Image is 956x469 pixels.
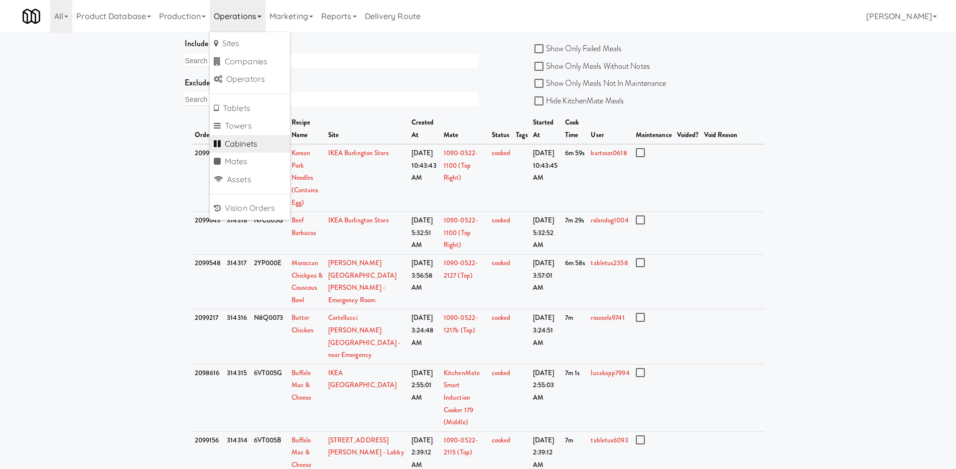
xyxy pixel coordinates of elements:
a: [PERSON_NAME][GEOGRAPHIC_DATA][PERSON_NAME] - Emergency Room [328,258,397,305]
a: Moroccan Chickpea & Couscous Bowl [292,258,323,305]
td: [DATE] 5:32:52 AM [530,212,563,255]
a: rolandog1004 [591,215,628,225]
a: Cabinets [210,135,290,153]
th: Tags [513,114,530,144]
th: Site [326,114,409,144]
th: Void Reason [702,114,764,144]
a: rosesela9741 [591,313,624,322]
th: Recipe Name [289,114,326,144]
span: 7m 1s [565,368,580,378]
td: [DATE] 3:24:48 AM [409,309,441,364]
a: Mates [210,153,290,171]
span: 6m 58s [565,258,586,268]
td: 2099217 [192,309,225,364]
a: Assets [210,171,290,189]
a: Buffalo Mac & Cheese [292,368,312,402]
td: 314318 [224,212,251,255]
input: Hide KitchenMate Meals [534,97,546,105]
input: Search meal note tags [185,93,258,106]
a: Vision Orders [210,199,290,217]
a: KitchenMate Smart Induction Cooker 179 (Middle) [444,368,480,427]
img: Micromart [23,8,40,25]
label: Show Only Meals Not In Maintenance [534,76,666,91]
input: Show Only Meals Without Notes [534,63,546,71]
td: [DATE] 10:43:45 AM [530,144,563,211]
a: Beef Barbacoa [292,215,317,238]
span: 7m [565,435,573,445]
td: N8Q0073 [251,309,289,364]
span: 6m 59s [565,148,585,158]
td: [DATE] 3:56:58 AM [409,255,441,309]
a: Tablets [210,99,290,118]
a: 1090-0522-1100 (Top Right) [444,148,478,182]
th: Order [192,114,225,144]
label: Show Only Failed Meals [534,41,621,56]
td: [DATE] 2:55:03 AM [530,364,563,431]
span: 7m 29s [565,215,585,225]
a: 1090-0522-2115 (Top) [444,435,478,457]
a: tabletus6093 [591,435,628,445]
a: Companies [210,53,290,71]
a: bartoszs0618 [591,148,627,158]
td: [DATE] 10:43:43 AM [409,144,441,211]
th: Maintenance [633,114,674,144]
td: 2098616 [192,364,225,431]
td: 314317 [224,255,251,309]
a: cooked [492,313,511,322]
div: Exclude note tag: [185,75,478,90]
td: N7C005G [251,212,289,255]
a: Towers [210,117,290,135]
td: [DATE] 5:32:51 AM [409,212,441,255]
a: 1090-0522-1100 (Top Right) [444,215,478,250]
a: cooked [492,368,511,378]
td: 314316 [224,309,251,364]
label: Show Only Meals Without Notes [534,59,650,74]
a: tabletus2358 [591,258,628,268]
a: Butter Chicken [292,313,314,335]
a: cooked [492,435,511,445]
input: Show Only Meals Not In Maintenance [534,80,546,88]
th: User [588,114,633,144]
a: IKEA [GEOGRAPHIC_DATA] [328,368,397,390]
td: 314315 [224,364,251,431]
a: IKEA Burlington Store [328,215,389,225]
td: [DATE] 2:55:01 AM [409,364,441,431]
label: Hide KitchenMate Meals [534,93,624,108]
a: cooked [492,258,511,268]
td: 2YP000E [251,255,289,309]
td: 2099643 [192,212,225,255]
a: Sites [210,35,290,53]
td: [DATE] 3:57:01 AM [530,255,563,309]
span: 7m [565,313,573,322]
th: Started At [530,114,563,144]
a: IKEA Burlington Store [328,148,389,158]
a: 1090-0522-2127 (Top) [444,258,478,280]
a: [STREET_ADDRESS][PERSON_NAME] - Lobby [328,435,404,457]
a: Korean Pork Noodles (Contains Egg) [292,148,319,207]
input: Show Only Failed Meals [534,45,546,53]
th: Cook Time [563,114,589,144]
td: 6VT005G [251,364,289,431]
th: Created At [409,114,441,144]
th: Status [489,114,514,144]
input: Search meal note tags [185,54,258,67]
td: [DATE] 3:24:51 AM [530,309,563,364]
div: Include note tag: [185,36,478,51]
a: lucakapp7994 [591,368,629,378]
a: 1090-0522-1217b (Top) [444,313,478,335]
th: Mate [441,114,489,144]
a: Cortellucci [PERSON_NAME][GEOGRAPHIC_DATA] - near Emergency [328,313,401,360]
a: cooked [492,148,511,158]
th: Voided? [674,114,702,144]
a: cooked [492,215,511,225]
a: Operators [210,70,290,88]
td: 2099930 [192,144,225,211]
td: 2099548 [192,255,225,309]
